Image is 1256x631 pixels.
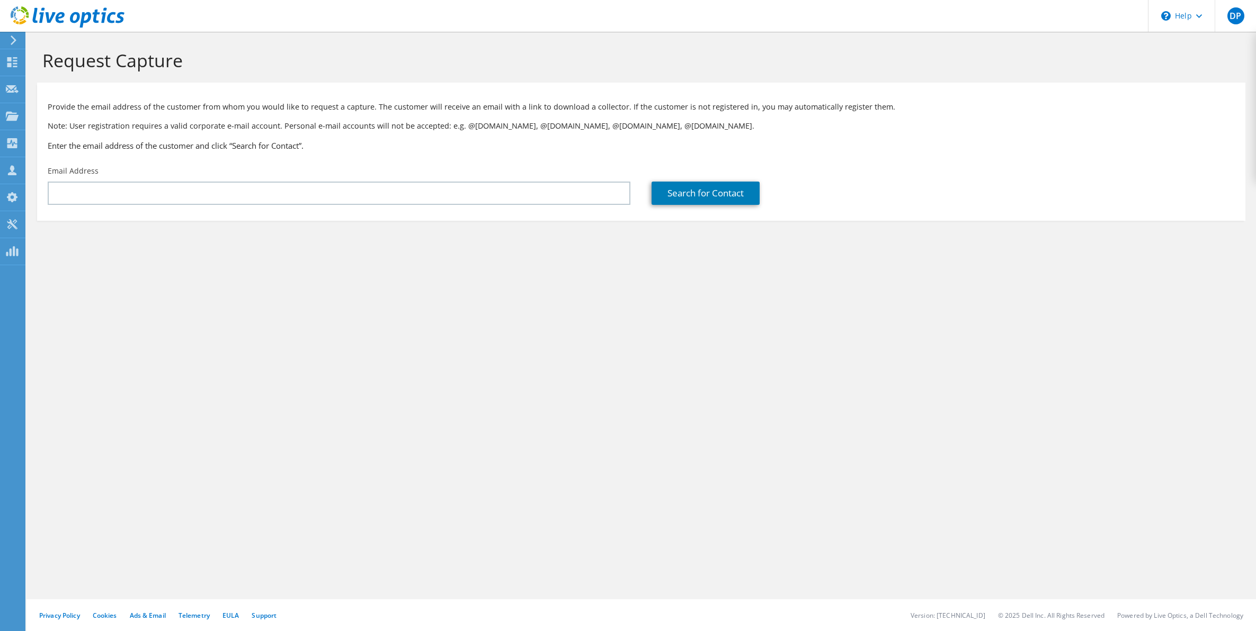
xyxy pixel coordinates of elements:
a: Privacy Policy [39,611,80,620]
p: Note: User registration requires a valid corporate e-mail account. Personal e-mail accounts will ... [48,120,1235,132]
a: Telemetry [179,611,210,620]
a: EULA [222,611,239,620]
a: Cookies [93,611,117,620]
label: Email Address [48,166,99,176]
h3: Enter the email address of the customer and click “Search for Contact”. [48,140,1235,151]
li: Powered by Live Optics, a Dell Technology [1117,611,1243,620]
a: Search for Contact [652,182,760,205]
li: Version: [TECHNICAL_ID] [911,611,985,620]
p: Provide the email address of the customer from whom you would like to request a capture. The cust... [48,101,1235,113]
svg: \n [1161,11,1171,21]
a: Support [252,611,277,620]
h1: Request Capture [42,49,1235,71]
a: Ads & Email [130,611,166,620]
span: DP [1227,7,1244,24]
li: © 2025 Dell Inc. All Rights Reserved [998,611,1104,620]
